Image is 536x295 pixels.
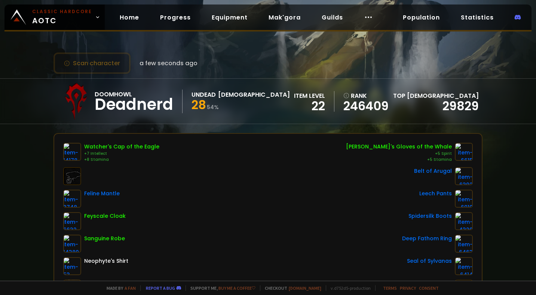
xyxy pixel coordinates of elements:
div: Undead [192,90,216,99]
img: item-53 [63,257,81,275]
div: [PERSON_NAME]'s Gloves of the Whale [346,143,452,151]
a: Consent [419,285,439,291]
div: Feyscale Cloak [84,212,126,220]
div: +7 Intellect [84,151,159,157]
div: Doomhowl [95,90,173,99]
img: item-6632 [63,212,81,230]
a: 246409 [343,100,389,112]
span: Checkout [260,285,321,291]
img: item-6392 [455,167,473,185]
div: Neophyte's Shirt [84,257,128,265]
a: Report a bug [146,285,175,291]
img: item-3748 [63,190,81,208]
span: Made by [102,285,136,291]
small: Classic Hardcore [32,8,92,15]
img: item-6615 [455,143,473,161]
div: Deadnerd [95,99,173,110]
div: item level [294,91,325,100]
div: [DEMOGRAPHIC_DATA] [218,90,290,99]
a: a fan [125,285,136,291]
a: Classic HardcoreAOTC [4,4,105,30]
div: Sanguine Robe [84,235,125,243]
img: item-14380 [63,235,81,253]
div: Leech Pants [419,190,452,198]
div: Spidersilk Boots [408,212,452,220]
a: Statistics [455,10,500,25]
div: +5 Stamina [346,157,452,163]
img: item-6414 [455,257,473,275]
span: Support me, [186,285,255,291]
div: 22 [294,100,325,112]
a: Mak'gora [263,10,307,25]
a: Progress [154,10,197,25]
button: Scan character [53,52,131,74]
a: Buy me a coffee [218,285,255,291]
img: item-4320 [455,212,473,230]
span: [DEMOGRAPHIC_DATA] [407,91,479,100]
div: Feline Mantle [84,190,120,198]
div: Belt of Arugal [414,167,452,175]
img: item-6910 [455,190,473,208]
img: item-14178 [63,143,81,161]
span: a few seconds ago [140,58,197,68]
a: Population [397,10,446,25]
div: rank [343,91,389,100]
a: Privacy [400,285,416,291]
div: Deep Fathom Ring [402,235,452,243]
a: Terms [383,285,397,291]
div: Seal of Sylvanas [407,257,452,265]
a: Home [114,10,145,25]
span: AOTC [32,8,92,26]
a: Equipment [206,10,254,25]
div: Top [393,91,479,100]
span: 28 [192,96,206,113]
span: v. d752d5 - production [326,285,371,291]
div: Watcher's Cap of the Eagle [84,143,159,151]
div: +8 Stamina [84,157,159,163]
img: item-6463 [455,235,473,253]
a: [DOMAIN_NAME] [289,285,321,291]
a: Guilds [316,10,349,25]
div: +5 Spirit [346,151,452,157]
small: 54 % [207,103,219,111]
a: 29829 [442,97,479,114]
